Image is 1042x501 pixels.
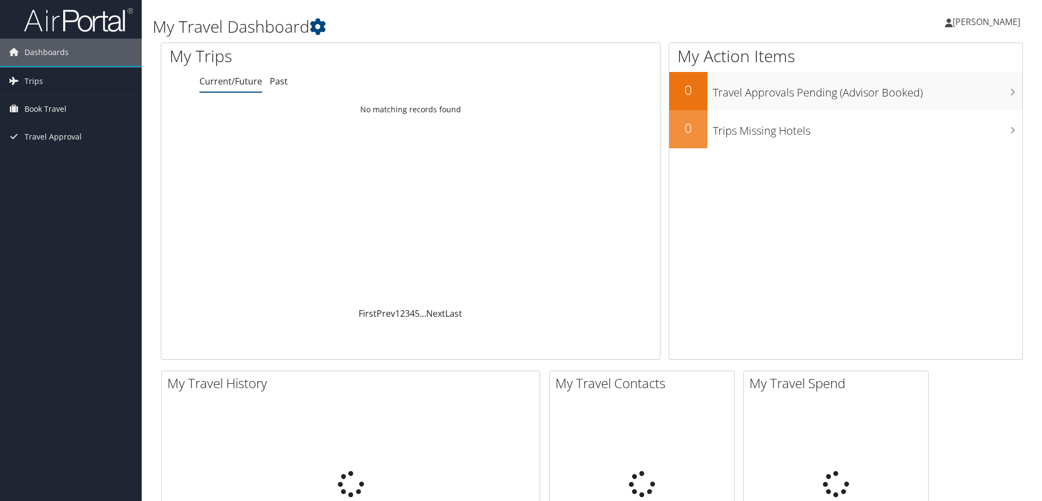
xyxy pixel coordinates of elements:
[25,123,82,150] span: Travel Approval
[713,80,1022,100] h3: Travel Approvals Pending (Advisor Booked)
[415,307,420,319] a: 5
[669,45,1022,68] h1: My Action Items
[161,100,660,119] td: No matching records found
[377,307,395,319] a: Prev
[400,307,405,319] a: 2
[953,16,1020,28] span: [PERSON_NAME]
[669,119,707,137] h2: 0
[167,374,540,393] h2: My Travel History
[395,307,400,319] a: 1
[410,307,415,319] a: 4
[405,307,410,319] a: 3
[669,72,1022,110] a: 0Travel Approvals Pending (Advisor Booked)
[426,307,445,319] a: Next
[713,118,1022,138] h3: Trips Missing Hotels
[669,110,1022,148] a: 0Trips Missing Hotels
[24,7,133,33] img: airportal-logo.png
[199,75,262,87] a: Current/Future
[25,68,43,95] span: Trips
[669,81,707,99] h2: 0
[153,15,738,38] h1: My Travel Dashboard
[270,75,288,87] a: Past
[359,307,377,319] a: First
[420,307,426,319] span: …
[945,5,1031,38] a: [PERSON_NAME]
[169,45,444,68] h1: My Trips
[445,307,462,319] a: Last
[749,374,928,393] h2: My Travel Spend
[25,39,69,66] span: Dashboards
[555,374,734,393] h2: My Travel Contacts
[25,95,66,123] span: Book Travel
